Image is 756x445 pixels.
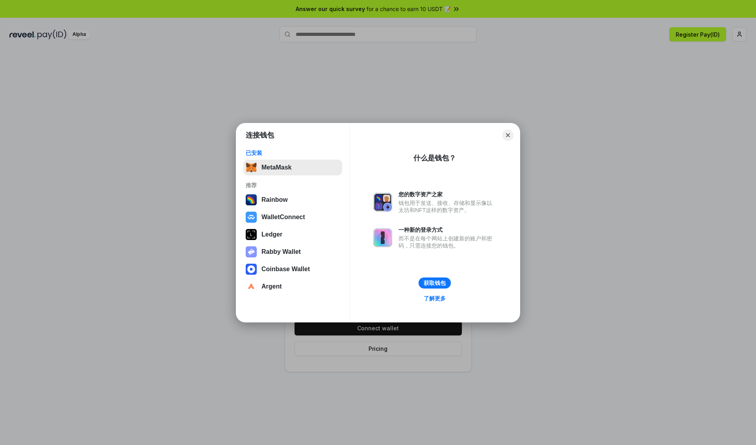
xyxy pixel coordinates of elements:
[243,244,342,260] button: Rabby Wallet
[502,130,513,141] button: Close
[243,209,342,225] button: WalletConnect
[261,214,305,221] div: WalletConnect
[373,228,392,247] img: svg+xml,%3Csvg%20xmlns%3D%22http%3A%2F%2Fwww.w3.org%2F2000%2Fsvg%22%20fill%3D%22none%22%20viewBox...
[246,130,274,140] h1: 连接钱包
[243,192,342,208] button: Rainbow
[424,295,446,302] div: 了解更多
[246,212,257,223] img: svg+xml,%3Csvg%20width%3D%2228%22%20height%3D%2228%22%20viewBox%3D%220%200%2028%2028%22%20fill%3D...
[246,149,340,156] div: 已安装
[398,235,496,249] div: 而不是在每个网站上创建新的账户和密码，只需连接您的钱包。
[424,279,446,287] div: 获取钱包
[246,246,257,257] img: svg+xml,%3Csvg%20xmlns%3D%22http%3A%2F%2Fwww.w3.org%2F2000%2Fsvg%22%20fill%3D%22none%22%20viewBox...
[246,162,257,173] img: svg+xml,%3Csvg%20fill%3D%22none%22%20height%3D%2233%22%20viewBox%3D%220%200%2035%2033%22%20width%...
[246,194,257,205] img: svg+xml,%3Csvg%20width%3D%22120%22%20height%3D%22120%22%20viewBox%3D%220%200%20120%20120%22%20fil...
[261,248,301,255] div: Rabby Wallet
[398,226,496,233] div: 一种新的登录方式
[261,164,291,171] div: MetaMask
[261,283,282,290] div: Argent
[246,182,340,189] div: 推荐
[243,279,342,294] button: Argent
[261,196,288,203] div: Rainbow
[246,264,257,275] img: svg+xml,%3Csvg%20width%3D%2228%22%20height%3D%2228%22%20viewBox%3D%220%200%2028%2028%22%20fill%3D...
[261,231,282,238] div: Ledger
[246,281,257,292] img: svg+xml,%3Csvg%20width%3D%2228%22%20height%3D%2228%22%20viewBox%3D%220%200%2028%2028%22%20fill%3D...
[419,277,451,289] button: 获取钱包
[398,199,496,214] div: 钱包用于发送、接收、存储和显示像以太坊和NFT这样的数字资产。
[413,153,456,163] div: 什么是钱包？
[261,266,310,273] div: Coinbase Wallet
[419,293,450,303] a: 了解更多
[246,229,257,240] img: svg+xml,%3Csvg%20xmlns%3D%22http%3A%2F%2Fwww.w3.org%2F2000%2Fsvg%22%20width%3D%2228%22%20height%3...
[243,261,342,277] button: Coinbase Wallet
[373,193,392,212] img: svg+xml,%3Csvg%20xmlns%3D%22http%3A%2F%2Fwww.w3.org%2F2000%2Fsvg%22%20fill%3D%22none%22%20viewBox...
[398,191,496,198] div: 您的数字资产之家
[243,160,342,175] button: MetaMask
[243,227,342,242] button: Ledger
